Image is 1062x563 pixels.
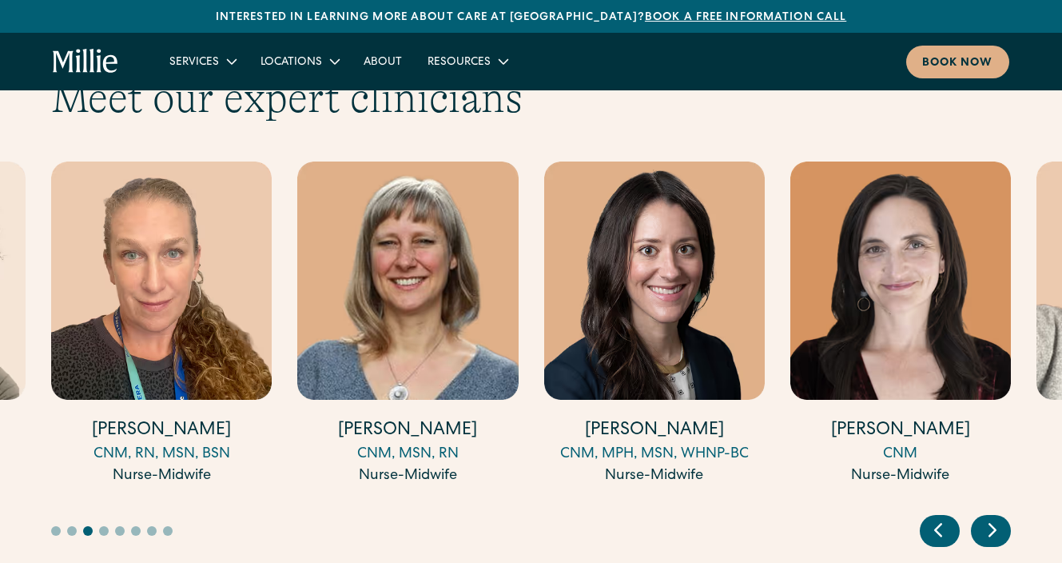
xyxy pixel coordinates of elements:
[131,526,141,536] button: Go to slide 6
[544,465,765,487] div: Nurse-Midwife
[906,46,1009,78] a: Book now
[51,526,61,536] button: Go to slide 1
[790,162,1011,486] a: [PERSON_NAME]CNMNurse-Midwife
[67,526,77,536] button: Go to slide 2
[297,419,518,444] h4: [PERSON_NAME]
[51,162,272,486] a: [PERSON_NAME]CNM, RN, MSN, BSNNurse-Midwife
[544,444,765,465] div: CNM, MPH, MSN, WHNP-BC
[544,419,765,444] h4: [PERSON_NAME]
[51,74,1011,123] h2: Meet our expert clinicians
[51,162,272,489] div: 5 / 17
[922,55,993,72] div: Book now
[261,54,322,71] div: Locations
[415,48,519,74] div: Resources
[544,162,765,486] a: [PERSON_NAME]CNM, MPH, MSN, WHNP-BCNurse-Midwife
[297,444,518,465] div: CNM, MSN, RN
[53,49,118,74] a: home
[297,465,518,487] div: Nurse-Midwife
[248,48,351,74] div: Locations
[790,444,1011,465] div: CNM
[99,526,109,536] button: Go to slide 4
[51,419,272,444] h4: [PERSON_NAME]
[544,162,765,489] div: 7 / 17
[645,12,846,23] a: Book a free information call
[51,444,272,465] div: CNM, RN, MSN, BSN
[790,419,1011,444] h4: [PERSON_NAME]
[297,162,518,486] a: [PERSON_NAME]CNM, MSN, RNNurse-Midwife
[428,54,491,71] div: Resources
[920,515,960,547] div: Previous slide
[351,48,415,74] a: About
[83,526,93,536] button: Go to slide 3
[115,526,125,536] button: Go to slide 5
[790,465,1011,487] div: Nurse-Midwife
[169,54,219,71] div: Services
[163,526,173,536] button: Go to slide 8
[297,162,518,489] div: 6 / 17
[51,465,272,487] div: Nurse-Midwife
[147,526,157,536] button: Go to slide 7
[157,48,248,74] div: Services
[971,515,1011,547] div: Next slide
[790,162,1011,489] div: 8 / 17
